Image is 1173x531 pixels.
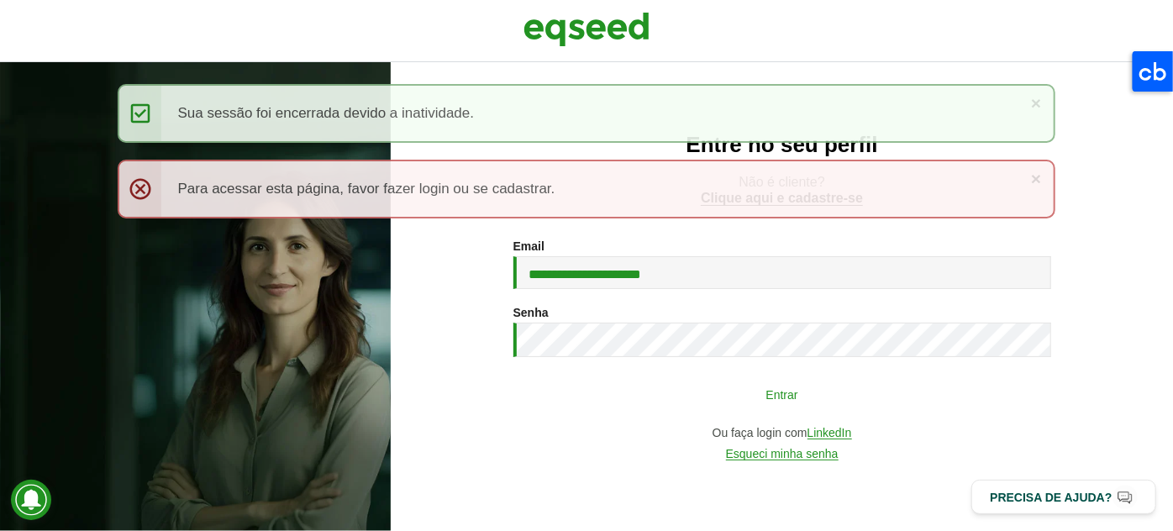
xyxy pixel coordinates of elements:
[564,378,1001,410] button: Entrar
[807,427,852,439] a: LinkedIn
[118,84,1056,143] div: Sua sessão foi encerrada devido a inatividade.
[513,307,549,318] label: Senha
[513,427,1051,439] div: Ou faça login com
[1031,170,1041,187] a: ×
[726,448,839,460] a: Esqueci minha senha
[1031,94,1041,112] a: ×
[118,160,1056,218] div: Para acessar esta página, favor fazer login ou se cadastrar.
[523,8,650,50] img: EqSeed Logo
[513,240,544,252] label: Email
